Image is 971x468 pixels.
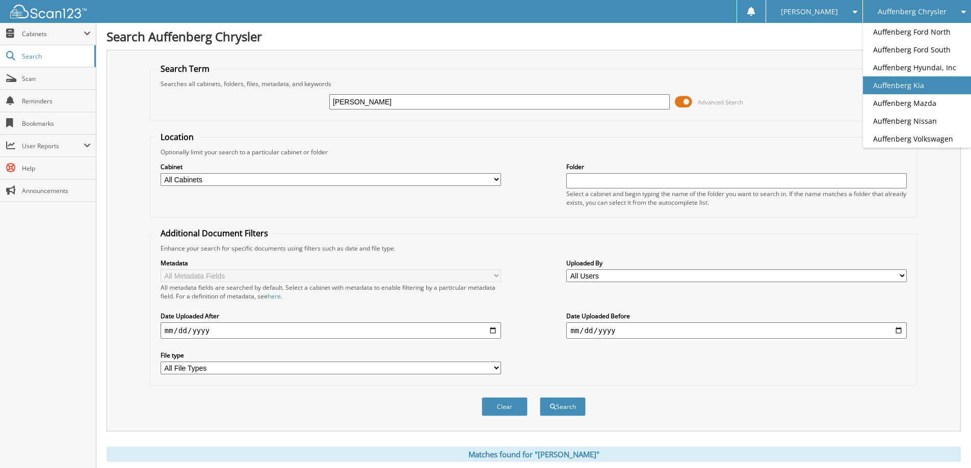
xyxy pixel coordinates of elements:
[161,312,501,320] label: Date Uploaded After
[22,142,84,150] span: User Reports
[10,5,87,18] img: scan123-logo-white.svg
[155,63,215,74] legend: Search Term
[482,397,528,416] button: Clear
[878,9,947,15] span: Auffenberg Chrysler
[566,259,907,267] label: Uploaded By
[155,131,199,143] legend: Location
[920,419,971,468] iframe: Chat Widget
[863,130,971,148] a: Auffenberg Volkswagen
[161,259,501,267] label: Metadata
[698,98,743,106] span: Advanced Search
[22,186,91,195] span: Announcements
[566,312,907,320] label: Date Uploaded Before
[22,119,91,128] span: Bookmarks
[155,79,912,88] div: Searches all cabinets, folders, files, metadata, and keywords
[863,76,971,94] a: Auffenberg Kia
[22,97,91,105] span: Reminders
[268,292,281,300] a: here
[107,447,961,462] div: Matches found for "[PERSON_NAME]"
[22,52,89,61] span: Search
[22,164,91,173] span: Help
[781,9,838,15] span: [PERSON_NAME]
[155,244,912,253] div: Enhance your search for specific documents using filters such as date and file type.
[863,23,971,41] a: Auffenberg Ford North
[161,322,501,339] input: start
[863,94,971,112] a: Auffenberg Mazda
[161,162,501,171] label: Cabinet
[863,112,971,130] a: Auffenberg Nissan
[155,228,273,239] legend: Additional Document Filters
[161,283,501,300] div: All metadata fields are searched by default. Select a cabinet with metadata to enable filtering b...
[566,322,907,339] input: end
[863,59,971,76] a: Auffenberg Hyundai, Inc
[22,74,91,83] span: Scan
[155,148,912,156] div: Optionally limit your search to a particular cabinet or folder
[22,30,84,38] span: Cabinets
[566,162,907,171] label: Folder
[566,189,907,207] div: Select a cabinet and begin typing the name of the folder you want to search in. If the name match...
[107,28,961,45] h1: Search Auffenberg Chrysler
[540,397,586,416] button: Search
[161,351,501,360] label: File type
[863,41,971,59] a: Auffenberg Ford South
